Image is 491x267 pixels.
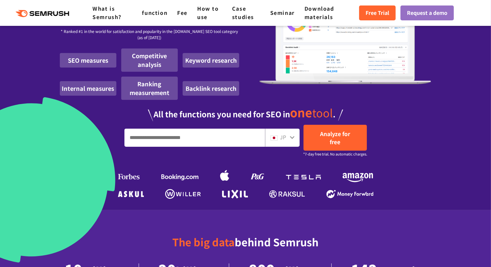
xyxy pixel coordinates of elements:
[270,9,295,16] a: Seminar
[186,84,237,92] font: Backlink research
[142,9,168,16] a: function
[304,5,334,21] a: Download materials
[280,133,286,141] font: JP
[333,108,336,120] font: .
[68,56,108,64] font: SEO measures
[185,56,237,64] font: Keyword research
[407,9,447,16] font: Request a demo
[125,129,265,146] input: Enter the URL and keywords
[313,105,333,121] font: tool
[359,5,396,20] a: Free Trial
[366,9,389,16] font: Free Trial
[304,125,367,151] a: Analyze for free
[197,5,219,21] a: How to use
[132,51,167,69] font: Competitive analysis
[154,108,290,120] font: All the functions you need for SEO in
[235,234,319,249] font: behind Semrush
[173,234,235,249] font: The big data
[62,84,114,92] font: Internal measures
[61,28,238,40] font: * Ranked #1 in the world for satisfaction and popularity in the [DOMAIN_NAME] SEO tool category (...
[92,5,122,21] a: What is Semrush?
[130,80,169,97] font: Ranking measurement
[232,5,254,21] a: Case studies
[304,151,368,156] font: *7-day free trial. No automatic charges.
[290,103,313,121] font: one
[320,130,350,146] font: Analyze for free
[400,5,454,20] a: Request a demo
[177,9,187,16] a: Fee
